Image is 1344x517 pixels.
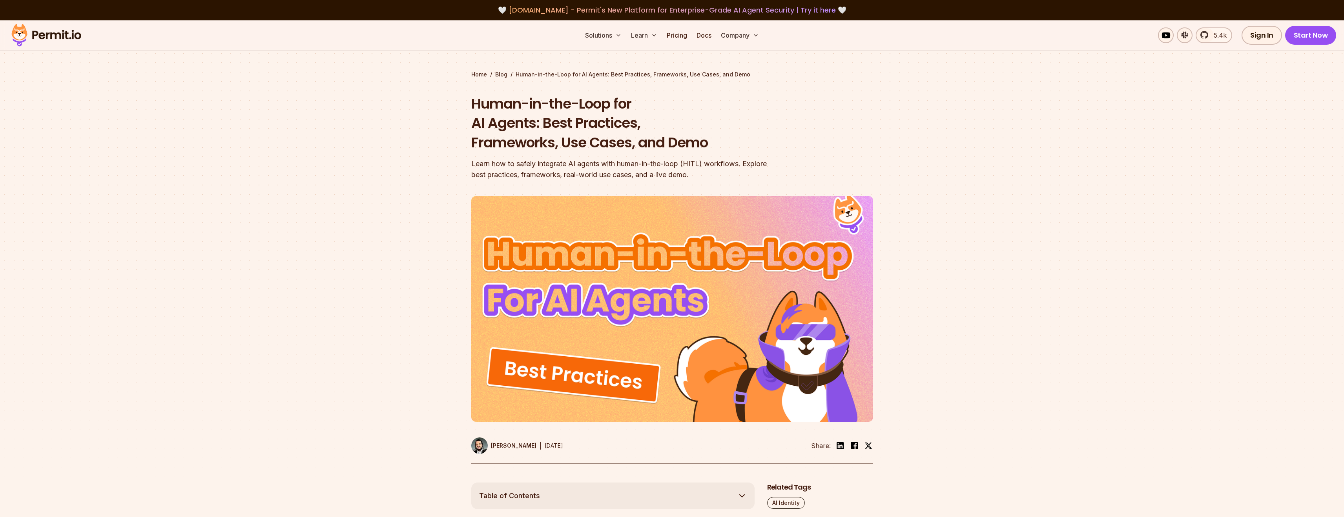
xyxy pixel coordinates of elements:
span: 5.4k [1209,31,1227,40]
img: Human-in-the-Loop for AI Agents: Best Practices, Frameworks, Use Cases, and Demo [471,196,873,422]
img: Gabriel L. Manor [471,437,488,454]
h1: Human-in-the-Loop for AI Agents: Best Practices, Frameworks, Use Cases, and Demo [471,94,773,152]
div: Learn how to safely integrate AI agents with human-in-the-loop (HITL) workflows. Explore best pra... [471,158,773,180]
time: [DATE] [545,442,563,449]
img: Permit logo [8,22,85,49]
span: Table of Contents [479,490,540,501]
a: [PERSON_NAME] [471,437,536,454]
p: [PERSON_NAME] [491,442,536,450]
a: Docs [693,27,715,43]
span: [DOMAIN_NAME] - Permit's New Platform for Enterprise-Grade AI Agent Security | [509,5,836,15]
button: Table of Contents [471,483,755,509]
button: Solutions [582,27,625,43]
a: Blog [495,71,507,78]
a: Home [471,71,487,78]
a: 5.4k [1196,27,1232,43]
a: AI Identity [767,497,805,509]
a: Start Now [1285,26,1337,45]
img: twitter [864,442,872,450]
h2: Related Tags [767,483,873,492]
a: Try it here [801,5,836,15]
div: 🤍 🤍 [19,5,1325,16]
li: Share: [811,441,831,450]
a: Sign In [1242,26,1282,45]
div: / / [471,71,873,78]
div: | [540,441,542,450]
img: linkedin [835,441,845,450]
a: Pricing [664,27,690,43]
img: facebook [850,441,859,450]
button: Learn [628,27,660,43]
button: Company [718,27,762,43]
